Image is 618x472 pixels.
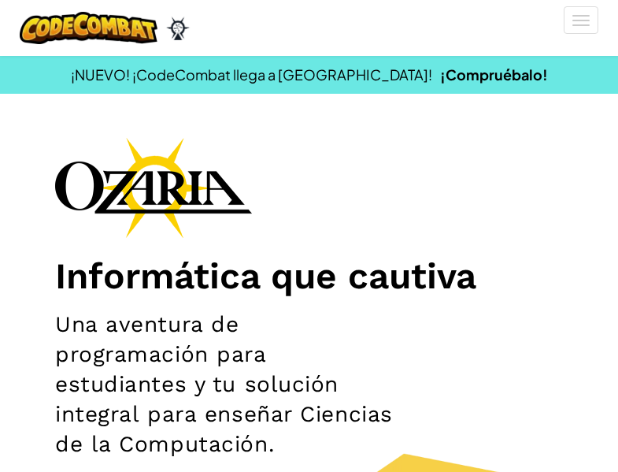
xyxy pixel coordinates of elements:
[440,65,548,84] a: ¡Compruébalo!
[20,12,157,44] img: CodeCombat logo
[55,137,252,238] img: Ozaria branding logo
[55,254,563,298] h1: Informática que cautiva
[55,310,395,459] h2: Una aventura de programación para estudiantes y tu solución integral para enseñar Ciencias de la ...
[165,17,191,40] img: Ozaria
[71,65,432,84] span: ¡NUEVO! ¡CodeCombat llega a [GEOGRAPHIC_DATA]!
